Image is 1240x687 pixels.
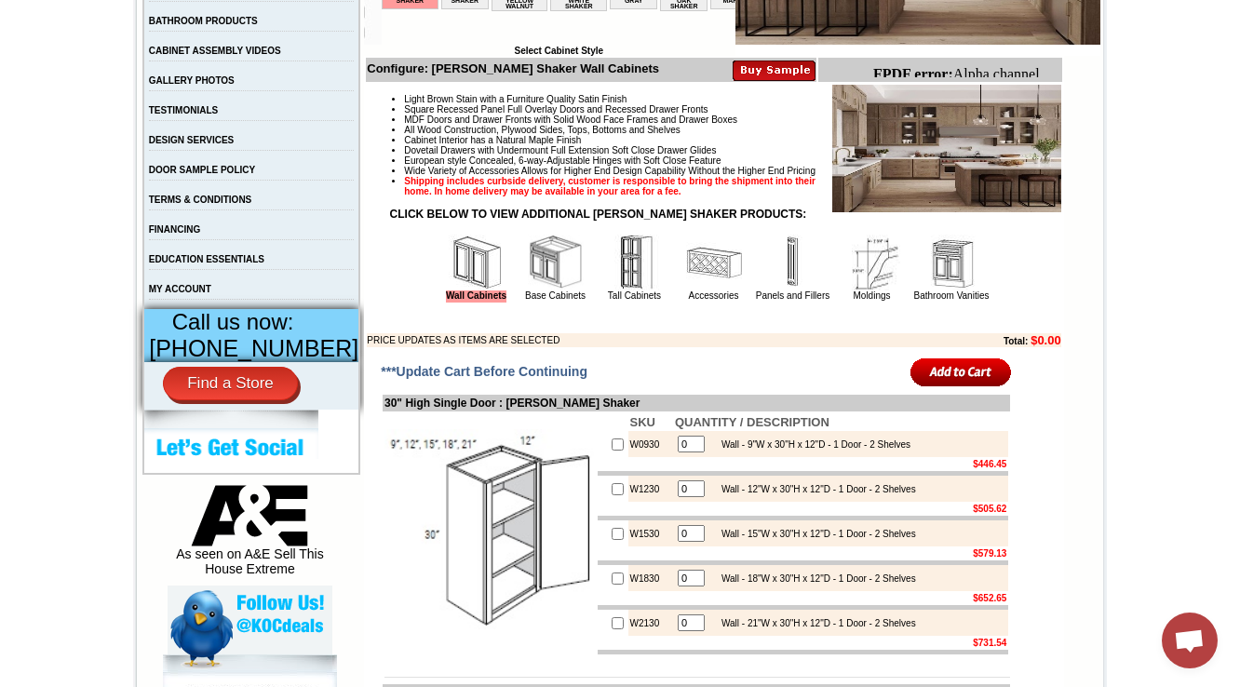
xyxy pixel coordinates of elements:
[60,85,107,103] td: Alabaster Shaker
[853,290,890,301] a: Moldings
[149,335,358,361] span: [PHONE_NUMBER]
[628,520,673,546] td: W1530
[149,195,252,205] a: TERMS & CONDITIONS
[514,46,603,56] b: Select Cabinet Style
[149,165,255,175] a: DOOR SAMPLE POLICY
[278,85,326,105] td: Beachwood Oak Shaker
[329,85,376,103] td: Bellmonte Maple
[404,114,1060,125] li: MDF Doors and Drawer Fronts with Solid Wood Face Frames and Drawer Boxes
[172,309,294,334] span: Call us now:
[630,415,655,429] b: SKU
[367,333,901,347] td: PRICE UPDATES AS ITEMS ARE SELECTED
[163,367,298,400] a: Find a Store
[628,431,673,457] td: W0930
[973,638,1006,648] b: $731.54
[384,429,594,639] img: 30'' High Single Door
[832,85,1061,212] img: Product Image
[228,85,276,103] td: Baycreek Gray
[756,290,829,301] a: Panels and Fillers
[404,176,815,196] strong: Shipping includes curbside delivery, customer is responsible to bring the shipment into their hom...
[910,357,1012,387] input: Add to Cart
[149,105,218,115] a: TESTIMONIALS
[57,52,60,53] img: spacer.gif
[1162,613,1218,668] div: Open chat
[449,235,505,290] img: Wall Cabinets
[7,7,88,23] b: FPDF error:
[712,439,910,450] div: Wall - 9"W x 30"H x 12"D - 1 Door - 2 Shelves
[712,529,916,539] div: Wall - 15"W x 30"H x 12"D - 1 Door - 2 Shelves
[404,155,1060,166] li: European style Concealed, 6-way-Adjustable Hinges with Soft Close Feature
[689,290,739,301] a: Accessories
[166,52,168,53] img: spacer.gif
[525,290,586,301] a: Base Cabinets
[367,61,659,75] b: Configure: [PERSON_NAME] Shaker Wall Cabinets
[225,52,228,53] img: spacer.gif
[404,166,1060,176] li: Wide Variety of Accessories Allows for Higher End Design Capability Without the Higher End Pricing
[149,46,281,56] a: CABINET ASSEMBLY VIDEOS
[168,85,225,105] td: [PERSON_NAME] White Shaker
[149,75,235,86] a: GALLERY PHOTOS
[149,254,264,264] a: EDUCATION ESSENTIALS
[1004,336,1028,346] b: Total:
[446,290,506,303] a: Wall Cabinets
[107,52,110,53] img: spacer.gif
[923,235,979,290] img: Bathroom Vanities
[381,364,587,379] span: ***Update Cart Before Continuing
[712,573,916,584] div: Wall - 18"W x 30"H x 12"D - 1 Door - 2 Shelves
[628,476,673,502] td: W1230
[765,235,821,290] img: Panels and Fillers
[404,94,1060,104] li: Light Brown Stain with a Furniture Quality Satin Finish
[404,125,1060,135] li: All Wood Construction, Plywood Sides, Tops, Bottoms and Shelves
[844,235,900,290] img: Moldings
[914,290,990,301] a: Bathroom Vanities
[628,565,673,591] td: W1830
[608,290,661,301] a: Tall Cabinets
[390,208,807,221] strong: CLICK BELOW TO VIEW ADDITIONAL [PERSON_NAME] SHAKER PRODUCTS:
[383,395,1010,411] td: 30" High Single Door : [PERSON_NAME] Shaker
[149,284,211,294] a: MY ACCOUNT
[973,593,1006,603] b: $652.65
[607,235,663,290] img: Tall Cabinets
[110,85,167,105] td: [PERSON_NAME] Yellow Walnut
[149,16,258,26] a: BATHROOM PRODUCTS
[973,504,1006,514] b: $505.62
[326,52,329,53] img: spacer.gif
[404,145,1060,155] li: Dovetail Drawers with Undermount Full Extension Soft Close Drawer Glides
[675,415,829,429] b: QUANTITY / DESCRIPTION
[168,485,332,586] div: As seen on A&E Sell This House Extreme
[712,484,916,494] div: Wall - 12"W x 30"H x 12"D - 1 Door - 2 Shelves
[712,618,916,628] div: Wall - 21"W x 30"H x 12"D - 1 Door - 2 Shelves
[1031,333,1061,347] b: $0.00
[628,610,673,636] td: W2130
[404,135,1060,145] li: Cabinet Interior has a Natural Maple Finish
[149,135,235,145] a: DESIGN SERVICES
[7,7,188,58] body: Alpha channel not supported: images/WDC2412_JSI_1.5.jpg.png
[686,235,742,290] img: Accessories
[973,548,1006,559] b: $579.13
[276,52,278,53] img: spacer.gif
[149,224,201,235] a: FINANCING
[973,459,1006,469] b: $446.45
[404,104,1060,114] li: Square Recessed Panel Full Overlay Doors and Recessed Drawer Fronts
[528,235,584,290] img: Base Cabinets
